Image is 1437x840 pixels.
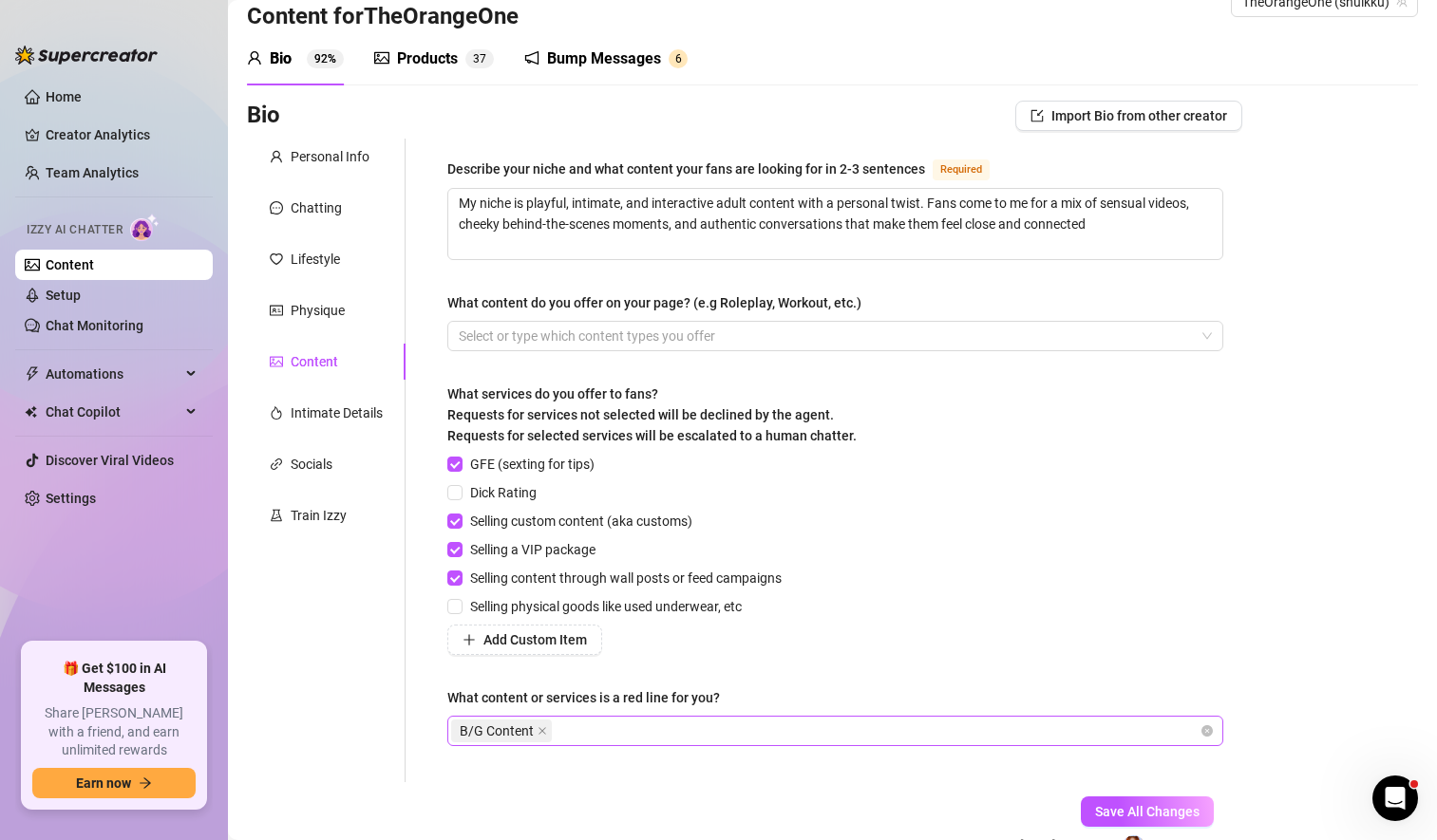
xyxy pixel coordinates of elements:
[270,47,292,70] div: Bio
[448,189,1222,259] textarea: Describe your niche and what content your fans are looking for in 2-3 sentences
[270,509,283,522] span: experiment
[460,720,534,741] span: B/G Content
[447,159,925,179] div: Describe your niche and what content your fans are looking for in 2-3 sentences
[46,359,180,389] span: Automations
[1095,804,1200,819] span: Save All Changes
[463,568,789,588] span: Selling content through wall posts or feed campaigns
[447,158,1011,180] label: Describe your niche and what content your fans are looking for in 2-3 sentences
[1201,725,1213,737] span: close-circle
[524,50,539,65] span: notification
[291,249,340,270] div: Lifestyle
[46,288,81,303] a: Setup
[46,89,82,104] a: Home
[463,454,602,475] span: GFE (sexting for tips)
[15,46,158,65] img: logo-BBDzfeDw.svg
[1030,109,1044,122] span: import
[1015,101,1242,131] button: Import Bio from other creator
[1372,775,1418,821] iframe: Intercom live chat
[463,633,476,646] span: plus
[291,197,342,218] div: Chatting
[675,52,682,65] span: 6
[46,165,139,180] a: Team Analytics
[307,49,344,68] sup: 92%
[247,101,280,131] h3: Bio
[247,50,262,65] span: user
[46,120,198,150] a: Creator Analytics
[538,726,547,736] span: close
[25,366,40,382] span: thunderbolt
[46,318,143,333] a: Chat Monitoring
[459,325,463,347] input: What content do you offer on your page? (e.g Roleplay, Workout, etc.)
[270,201,283,215] span: message
[291,300,345,321] div: Physique
[76,775,131,791] span: Earn now
[447,687,733,708] label: What content or services is a red line for you?
[46,453,174,468] a: Discover Viral Videos
[32,660,196,697] span: 🎁 Get $100 in AI Messages
[547,47,661,70] div: Bump Messages
[139,776,152,790] span: arrow-right
[270,457,283,471] span: link
[291,146,369,167] div: Personal Info
[451,719,552,742] span: B/G Content
[32,704,196,760] span: Share [PERSON_NAME] with a friend, and earn unlimited rewards
[291,454,332,475] div: Socials
[447,687,720,708] div: What content or services is a red line for you?
[1081,796,1214,827] button: Save All Changes
[480,52,486,65] span: 7
[933,159,990,180] span: Required
[397,47,458,70] div: Products
[130,214,160,241] img: AI Chatter
[270,252,283,266] span: heart
[1051,108,1227,123] span: Import Bio from other creator
[25,405,37,419] img: Chat Copilot
[46,257,94,272] a: Content
[463,539,603,560] span: Selling a VIP package
[374,50,389,65] span: picture
[447,625,602,655] button: Add Custom Item
[463,482,544,503] span: Dick Rating
[247,2,519,32] h3: Content for TheOrangeOne
[291,505,347,526] div: Train Izzy
[270,406,283,420] span: fire
[27,221,123,239] span: Izzy AI Chatter
[447,386,857,443] span: What services do you offer to fans? Requests for services not selected will be declined by the ag...
[447,292,875,313] label: What content do you offer on your page? (e.g Roleplay, Workout, etc.)
[270,304,283,317] span: idcard
[270,150,283,163] span: user
[32,768,196,798] button: Earn nowarrow-right
[46,491,96,506] a: Settings
[556,719,559,742] input: What content or services is a red line for you?
[270,355,283,368] span: picture
[465,49,494,68] sup: 37
[463,596,749,617] span: Selling physical goods like used underwear, etc
[447,292,861,313] div: What content do you offer on your page? (e.g Roleplay, Workout, etc.)
[291,402,383,423] div: Intimate Details
[463,511,700,532] span: Selling custom content (aka customs)
[291,351,338,372] div: Content
[46,397,180,427] span: Chat Copilot
[473,52,480,65] span: 3
[669,49,688,68] sup: 6
[483,632,587,647] span: Add Custom Item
